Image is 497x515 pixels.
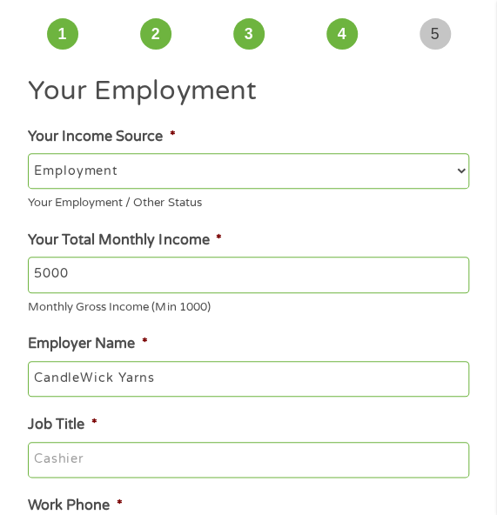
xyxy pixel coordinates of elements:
label: Employer Name [28,335,147,353]
label: Your Total Monthly Income [28,231,221,250]
div: Monthly Gross Income (Min 1000) [28,293,468,317]
input: 1800 [28,257,468,293]
div: Your Employment / Other Status [28,189,468,212]
span: 1 [47,18,78,50]
span: 3 [233,18,265,50]
span: 2 [140,18,171,50]
input: Cashier [28,442,468,478]
span: 5 [420,18,451,50]
label: Work Phone [28,497,122,515]
h2: Your Employment [28,74,468,109]
input: Walmart [28,361,468,398]
span: 4 [326,18,358,50]
label: Job Title [28,416,97,434]
label: Your Income Source [28,128,175,146]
